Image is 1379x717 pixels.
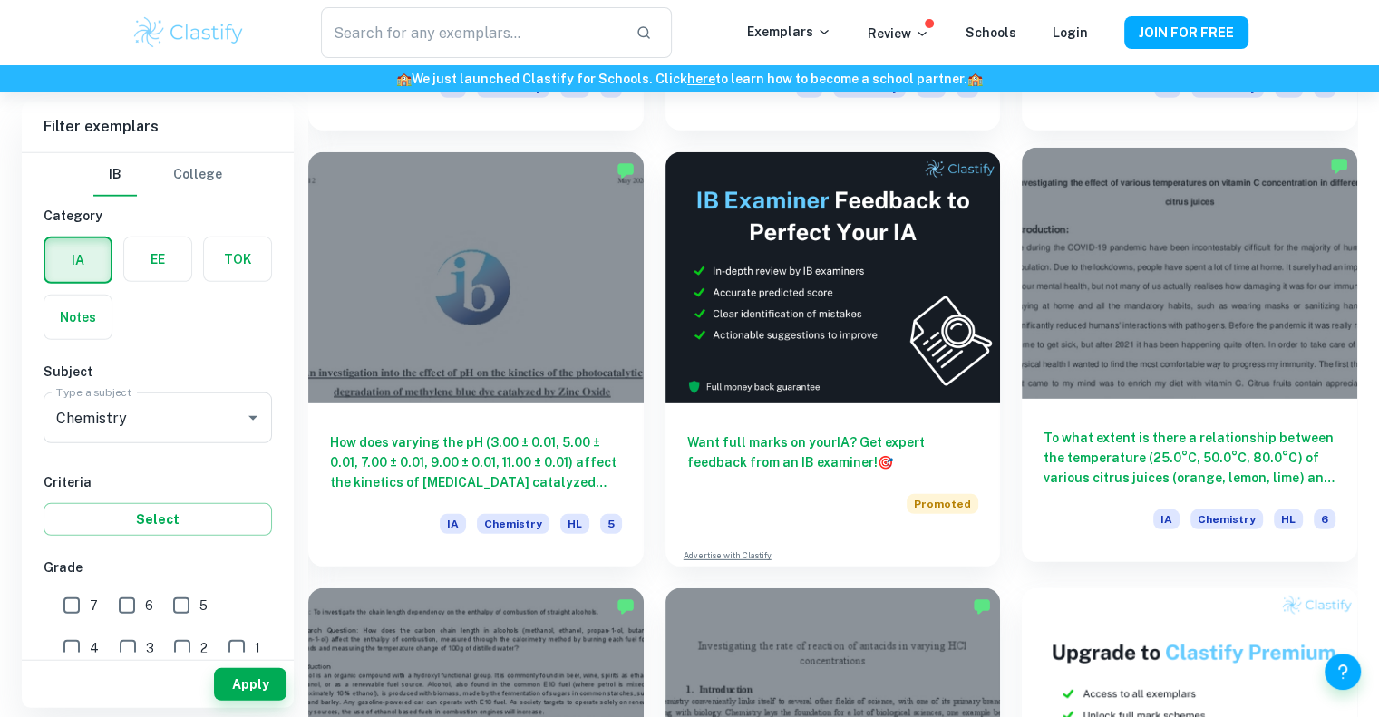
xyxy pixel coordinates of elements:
[1153,509,1180,529] span: IA
[146,638,154,658] span: 3
[1044,428,1335,488] h6: To what extent is there a relationship between the temperature (25.0°C, 50.0°C, 80.0°C) of variou...
[240,405,266,431] button: Open
[4,69,1375,89] h6: We just launched Clastify for Schools. Click to learn how to become a school partner.
[330,432,622,492] h6: How does varying the pH (3.00 ± 0.01, 5.00 ± 0.01, 7.00 ± 0.01, 9.00 ± 0.01, 11.00 ± 0.01) affect...
[687,432,979,472] h6: Want full marks on your IA ? Get expert feedback from an IB examiner!
[199,596,208,615] span: 5
[93,153,222,197] div: Filter type choice
[145,596,153,615] span: 6
[45,238,111,282] button: IA
[131,15,247,51] img: Clastify logo
[44,296,112,339] button: Notes
[1314,509,1335,529] span: 6
[747,22,831,42] p: Exemplars
[684,549,772,562] a: Advertise with Clastify
[617,597,635,615] img: Marked
[1330,157,1348,175] img: Marked
[396,72,412,86] span: 🏫
[200,638,208,658] span: 2
[44,362,272,382] h6: Subject
[665,152,1001,567] a: Want full marks on yourIA? Get expert feedback from an IB examiner!PromotedAdvertise with Clastify
[44,206,272,226] h6: Category
[907,494,978,514] span: Promoted
[56,384,131,400] label: Type a subject
[1124,16,1248,49] button: JOIN FOR FREE
[204,237,271,281] button: TOK
[214,668,286,701] button: Apply
[1274,509,1303,529] span: HL
[973,597,991,615] img: Marked
[687,72,715,86] a: here
[878,455,893,470] span: 🎯
[665,152,1001,403] img: Thumbnail
[173,153,222,197] button: College
[966,25,1016,40] a: Schools
[93,153,137,197] button: IB
[617,161,635,179] img: Marked
[44,503,272,536] button: Select
[124,237,191,281] button: EE
[321,7,620,58] input: Search for any exemplars...
[440,514,466,534] span: IA
[1022,152,1357,567] a: To what extent is there a relationship between the temperature (25.0°C, 50.0°C, 80.0°C) of variou...
[22,102,294,152] h6: Filter exemplars
[308,152,644,567] a: How does varying the pH (3.00 ± 0.01, 5.00 ± 0.01, 7.00 ± 0.01, 9.00 ± 0.01, 11.00 ± 0.01) affect...
[90,596,98,615] span: 7
[1190,509,1263,529] span: Chemistry
[1325,654,1361,690] button: Help and Feedback
[868,24,929,44] p: Review
[44,472,272,492] h6: Criteria
[560,514,589,534] span: HL
[477,514,549,534] span: Chemistry
[90,638,99,658] span: 4
[44,557,272,577] h6: Grade
[255,638,260,658] span: 1
[600,514,622,534] span: 5
[967,72,983,86] span: 🏫
[1053,25,1088,40] a: Login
